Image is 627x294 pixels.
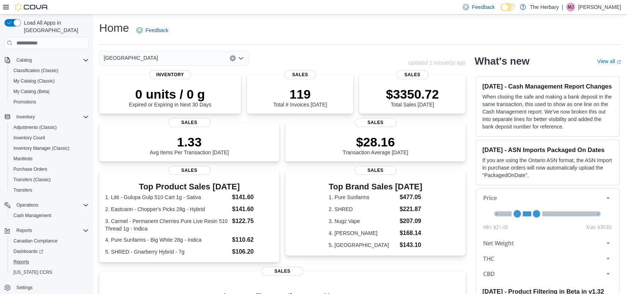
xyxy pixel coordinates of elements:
span: Reports [16,228,32,233]
button: Promotions [7,97,92,107]
span: My Catalog (Beta) [13,89,50,95]
dd: $168.14 [399,229,422,238]
a: My Catalog (Beta) [10,87,53,96]
span: Promotions [10,98,89,106]
span: Promotions [13,99,36,105]
button: Reports [1,225,92,236]
a: Feedback [134,23,171,38]
button: Cash Management [7,210,92,221]
p: $28.16 [343,134,408,149]
button: Purchase Orders [7,164,92,174]
dd: $143.10 [399,241,422,250]
button: Transfers [7,185,92,195]
span: Inventory [13,112,89,121]
h3: Top Product Sales [DATE] [105,182,273,191]
button: [US_STATE] CCRS [7,267,92,278]
span: Feedback [145,27,168,34]
button: Settings [1,282,92,293]
button: Operations [13,201,41,210]
dd: $122.75 [232,217,273,226]
span: Dashboards [13,248,43,254]
span: Transfers (Classic) [13,177,51,183]
button: Inventory Manager (Classic) [7,143,92,154]
button: My Catalog (Classic) [7,76,92,86]
span: Manifests [13,156,32,162]
span: Catalog [13,56,89,65]
dt: 4. [PERSON_NAME] [329,229,396,237]
a: Adjustments (Classic) [10,123,60,132]
span: Washington CCRS [10,268,89,277]
span: Adjustments (Classic) [10,123,89,132]
dd: $207.09 [399,217,422,226]
span: Inventory Count [13,135,45,141]
div: Transaction Average [DATE] [343,134,408,155]
h3: Top Brand Sales [DATE] [329,182,422,191]
a: Reports [10,257,32,266]
p: If you are using the Ontario ASN format, the ASN Import in purchase orders will now automatically... [482,157,613,179]
a: Dashboards [10,247,46,256]
span: Reports [13,226,89,235]
p: 119 [273,87,327,102]
h3: [DATE] - ASN Imports Packaged On Dates [482,146,613,154]
dt: 2. SHRED [329,205,396,213]
span: Cash Management [10,211,89,220]
dd: $141.60 [232,205,273,214]
button: Transfers (Classic) [7,174,92,185]
button: My Catalog (Beta) [7,86,92,97]
span: My Catalog (Classic) [13,78,55,84]
span: Operations [13,201,89,210]
h2: What's new [474,55,529,67]
span: Transfers [13,187,32,193]
a: Cash Management [10,211,54,220]
span: Sales [396,70,429,79]
a: Classification (Classic) [10,66,62,75]
span: Purchase Orders [10,165,89,174]
img: Cova [15,3,48,11]
p: $3350.72 [386,87,439,102]
span: Sales [355,166,396,175]
p: 1.33 [150,134,229,149]
dt: 4. Pure Sunfarms - Big White 28g - Indica [105,236,229,244]
a: Promotions [10,98,39,106]
span: Classification (Classic) [13,68,59,74]
div: Total Sales [DATE] [386,87,439,108]
span: Sales [261,267,303,276]
dt: 5. SHRED - Gnarberry Hybrid - 7g [105,248,229,256]
p: Updated 1 minute(s) ago [408,60,465,66]
a: Purchase Orders [10,165,50,174]
span: [GEOGRAPHIC_DATA] [104,53,158,62]
button: Reports [7,257,92,267]
span: Feedback [472,3,495,11]
button: Inventory [13,112,38,121]
h1: Home [99,21,129,35]
span: Settings [13,283,89,292]
h3: [DATE] - Cash Management Report Changes [482,83,613,90]
span: MJ [568,3,574,12]
span: Sales [284,70,316,79]
button: Inventory [1,112,92,122]
button: Classification (Classic) [7,65,92,76]
dd: $221.87 [399,205,422,214]
button: Manifests [7,154,92,164]
button: Inventory Count [7,133,92,143]
button: Adjustments (Classic) [7,122,92,133]
dd: $106.20 [232,247,273,256]
span: Dashboards [10,247,89,256]
a: [US_STATE] CCRS [10,268,55,277]
a: Dashboards [7,246,92,257]
input: Dark Mode [501,3,516,11]
dt: 5. [GEOGRAPHIC_DATA] [329,241,396,249]
dd: $477.05 [399,193,422,202]
a: Manifests [10,154,35,163]
span: Inventory Count [10,133,89,142]
p: The Herbary [530,3,559,12]
p: 0 units / 0 g [129,87,211,102]
a: Transfers (Classic) [10,175,54,184]
span: Sales [169,118,210,127]
dt: 1. Pure Sunfarms [329,194,396,201]
div: Total # Invoices [DATE] [273,87,327,108]
a: View allExternal link [597,58,621,64]
button: Catalog [13,56,35,65]
div: Mercedes Jesso [566,3,575,12]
